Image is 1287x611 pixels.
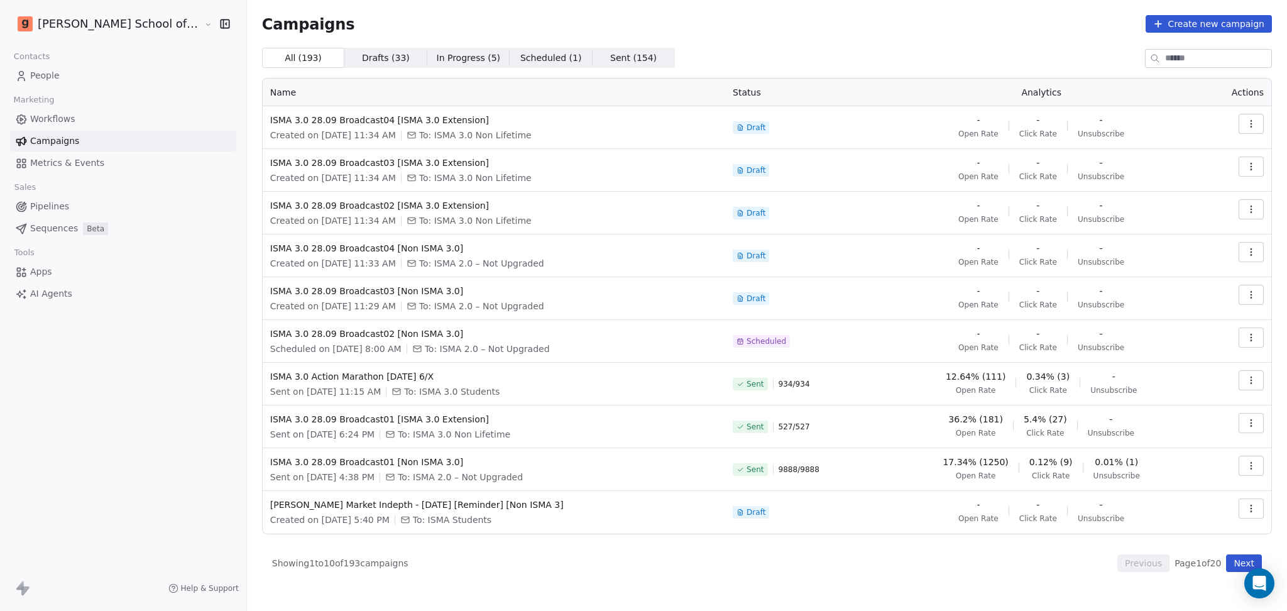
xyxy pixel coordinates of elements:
[725,79,882,106] th: Status
[1100,285,1103,297] span: -
[9,243,40,262] span: Tools
[270,498,718,511] span: [PERSON_NAME] Market Indepth - [DATE] [Reminder] [Non ISMA 3]
[270,456,718,468] span: ISMA 3.0 28.09 Broadcast01 [Non ISMA 3.0]
[882,79,1200,106] th: Analytics
[362,52,410,65] span: Drafts ( 33 )
[1019,214,1057,224] span: Click Rate
[1100,328,1103,340] span: -
[958,214,999,224] span: Open Rate
[956,428,996,438] span: Open Rate
[270,199,718,212] span: ISMA 3.0 28.09 Broadcast02 [ISMA 3.0 Extension]
[10,131,236,151] a: Campaigns
[38,16,201,32] span: [PERSON_NAME] School of Finance LLP
[1088,428,1134,438] span: Unsubscribe
[1019,514,1057,524] span: Click Rate
[1019,257,1057,267] span: Click Rate
[1036,199,1039,212] span: -
[943,456,1008,468] span: 17.34% (1250)
[18,16,33,31] img: Goela%20School%20Logos%20(4).png
[779,422,810,432] span: 527 / 527
[946,370,1005,383] span: 12.64% (111)
[270,257,396,270] span: Created on [DATE] 11:33 AM
[1019,343,1057,353] span: Click Rate
[1036,157,1039,169] span: -
[1100,199,1103,212] span: -
[1175,557,1221,570] span: Page 1 of 20
[270,157,718,169] span: ISMA 3.0 28.09 Broadcast03 [ISMA 3.0 Extension]
[270,514,390,526] span: Created on [DATE] 5:40 PM
[10,261,236,282] a: Apps
[747,165,765,175] span: Draft
[1146,15,1272,33] button: Create new campaign
[1100,242,1103,255] span: -
[1078,129,1124,139] span: Unsubscribe
[10,283,236,304] a: AI Agents
[747,379,764,389] span: Sent
[10,218,236,239] a: SequencesBeta
[413,514,491,526] span: To: ISMA Students
[1032,471,1070,481] span: Click Rate
[419,129,532,141] span: To: ISMA 3.0 Non Lifetime
[270,343,402,355] span: Scheduled on [DATE] 8:00 AM
[10,65,236,86] a: People
[1109,413,1112,426] span: -
[1100,157,1103,169] span: -
[30,200,69,213] span: Pipelines
[30,265,52,278] span: Apps
[398,428,510,441] span: To: ISMA 3.0 Non Lifetime
[270,370,718,383] span: ISMA 3.0 Action Marathon [DATE] 6/X
[270,300,396,312] span: Created on [DATE] 11:29 AM
[1036,498,1039,511] span: -
[1019,129,1057,139] span: Click Rate
[419,214,532,227] span: To: ISMA 3.0 Non Lifetime
[1112,370,1115,383] span: -
[1036,242,1039,255] span: -
[977,498,980,511] span: -
[958,300,999,310] span: Open Rate
[270,471,375,483] span: Sent on [DATE] 4:38 PM
[168,583,239,593] a: Help & Support
[1100,498,1103,511] span: -
[270,285,718,297] span: ISMA 3.0 28.09 Broadcast03 [Non ISMA 3.0]
[1019,172,1057,182] span: Click Rate
[1078,257,1124,267] span: Unsubscribe
[977,157,980,169] span: -
[270,114,718,126] span: ISMA 3.0 28.09 Broadcast04 [ISMA 3.0 Extension]
[1029,385,1067,395] span: Click Rate
[958,257,999,267] span: Open Rate
[30,69,60,82] span: People
[1078,343,1124,353] span: Unsubscribe
[747,465,764,475] span: Sent
[977,242,980,255] span: -
[270,129,396,141] span: Created on [DATE] 11:34 AM
[1090,385,1137,395] span: Unsubscribe
[270,172,396,184] span: Created on [DATE] 11:34 AM
[747,294,765,304] span: Draft
[270,328,718,340] span: ISMA 3.0 28.09 Broadcast02 [Non ISMA 3.0]
[747,123,765,133] span: Draft
[958,343,999,353] span: Open Rate
[747,208,765,218] span: Draft
[419,300,544,312] span: To: ISMA 2.0 – Not Upgraded
[1029,456,1073,468] span: 0.12% (9)
[419,172,532,184] span: To: ISMA 3.0 Non Lifetime
[1100,114,1103,126] span: -
[1226,554,1262,572] button: Next
[1026,370,1070,383] span: 0.34% (3)
[10,153,236,173] a: Metrics & Events
[1095,456,1138,468] span: 0.01% (1)
[30,157,104,170] span: Metrics & Events
[8,91,60,109] span: Marketing
[30,287,72,300] span: AI Agents
[1078,172,1124,182] span: Unsubscribe
[1024,413,1067,426] span: 5.4% (27)
[948,413,1003,426] span: 36.2% (181)
[272,557,408,570] span: Showing 1 to 10 of 193 campaigns
[437,52,501,65] span: In Progress ( 5 )
[270,428,375,441] span: Sent on [DATE] 6:24 PM
[270,242,718,255] span: ISMA 3.0 28.09 Broadcast04 [Non ISMA 3.0]
[747,507,765,517] span: Draft
[83,223,108,235] span: Beta
[30,113,75,126] span: Workflows
[956,471,996,481] span: Open Rate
